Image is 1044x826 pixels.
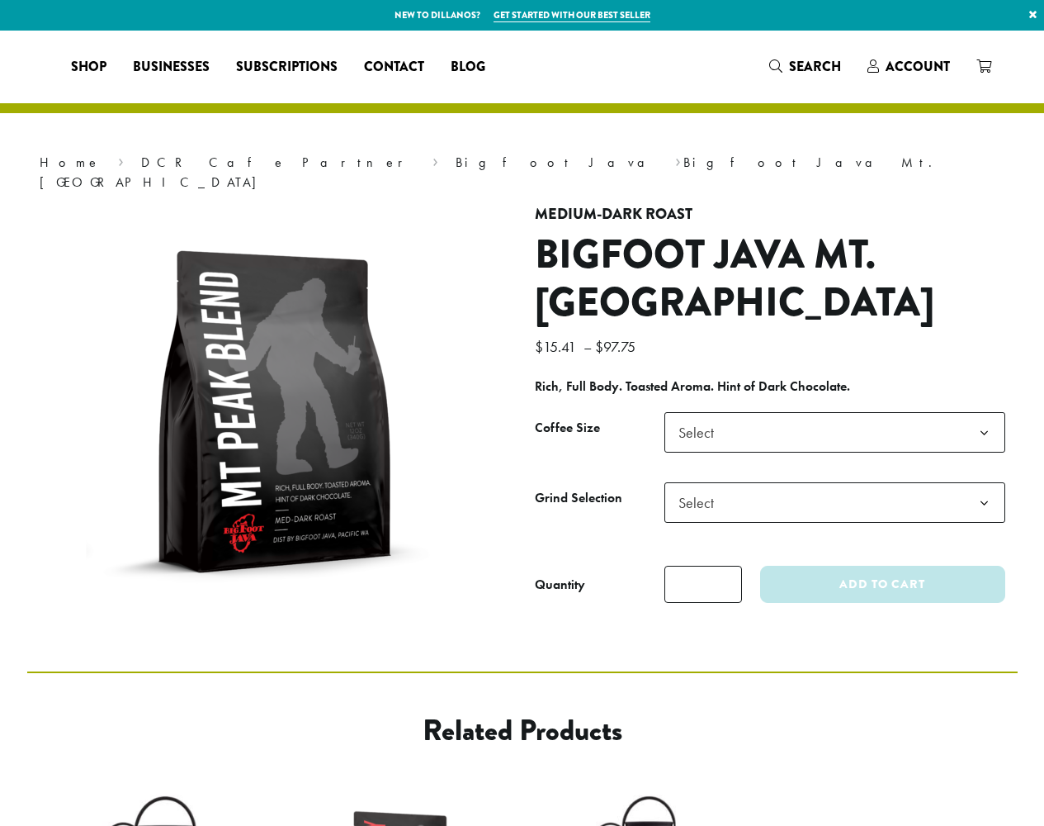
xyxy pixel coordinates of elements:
[535,337,580,356] bdi: 15.41
[672,487,730,519] span: Select
[133,57,210,78] span: Businesses
[535,416,664,440] label: Coffee Size
[432,147,438,173] span: ›
[535,575,585,595] div: Quantity
[456,154,658,171] a: Bigfoot Java
[364,57,424,78] span: Contact
[664,412,1005,453] span: Select
[756,53,854,80] a: Search
[236,57,338,78] span: Subscriptions
[595,337,603,356] span: $
[40,153,1005,192] nav: Breadcrumb
[451,57,485,78] span: Blog
[886,57,950,76] span: Account
[118,147,124,173] span: ›
[760,566,1004,603] button: Add to cart
[675,147,681,173] span: ›
[494,8,650,22] a: Get started with our best seller
[68,206,481,619] img: Big Foot Java Mt. Peak Blend | 12 oz
[40,154,101,171] a: Home
[535,377,850,395] b: Rich, Full Body. Toasted Aroma. Hint of Dark Chocolate.
[58,54,120,80] a: Shop
[664,482,1005,523] span: Select
[141,154,414,171] a: DCR Cafe Partner
[672,416,730,449] span: Select
[583,337,592,356] span: –
[535,206,1005,224] h4: Medium-Dark Roast
[535,487,664,510] label: Grind Selection
[595,337,640,356] bdi: 97.75
[535,337,543,356] span: $
[664,566,742,603] input: Product quantity
[535,231,1005,326] h1: Bigfoot Java Mt. [GEOGRAPHIC_DATA]
[160,713,885,748] h2: Related products
[71,57,106,78] span: Shop
[789,57,841,76] span: Search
